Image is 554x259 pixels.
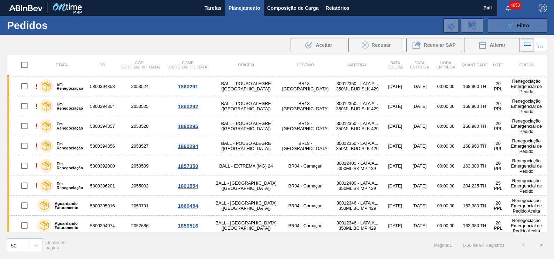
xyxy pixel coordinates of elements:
[406,38,462,52] div: Reenviar SAP
[371,42,391,48] span: Recusar
[89,96,116,116] td: 5800394854
[212,196,280,216] td: BALL - [GEOGRAPHIC_DATA] ([GEOGRAPHIC_DATA])
[433,216,459,236] td: 00:00:00
[280,216,331,236] td: BR04 - Camaçari
[490,216,506,236] td: 20 PPL
[7,216,547,236] a: Aguardando Faturamento58003940742052686BALL - [GEOGRAPHIC_DATA] ([GEOGRAPHIC_DATA])BR04 - Camaçar...
[165,123,211,129] div: 1860295
[165,203,211,209] div: 1860454
[165,163,211,169] div: 1857350
[519,63,534,67] span: Status
[509,1,521,9] span: 4858
[56,63,68,67] span: Etapa
[521,38,534,52] div: Visão em Lista
[116,216,164,236] td: 2052686
[424,42,456,48] span: Reenviar SAP
[490,96,506,116] td: 20 PPL
[316,42,332,48] span: Aceitar
[433,176,459,196] td: 00:00:00
[384,196,407,216] td: [DATE]
[280,176,331,196] td: BR04 - Camaçari
[116,116,164,136] td: 2053528
[238,63,254,67] span: Origem
[291,38,346,52] div: Aceitar
[331,216,384,236] td: 30012346 - LATA AL. 350ML BC MP 429
[534,38,547,52] div: Visão em Cards
[331,116,384,136] td: 30012350 - LATA AL. 350ML BUD SLK 429
[506,216,547,236] td: Renegociação Emergencial de Pedido Aceita
[7,156,547,176] a: !Em Renegociação58003920002050509BALL - EXTREMA (MG) 24BR04 - Camaçari30012400 - LATA AL. 350ML S...
[506,196,547,216] td: Renegociação Emergencial de Pedido Aceita
[7,21,108,29] h1: Pedidos
[53,182,86,190] label: Em Renegociação
[89,196,116,216] td: 5800395016
[9,5,43,11] img: TNhmsLtSVTkK8tSr43FrP2fwEKptu5GPRR3wAAAABJRU5ErkJggg==
[7,196,547,216] a: Aguardando Faturamento58003950162053791BALL - [GEOGRAPHIC_DATA] ([GEOGRAPHIC_DATA])BR04 - Camaçar...
[517,23,529,28] span: Filtro
[36,142,38,150] div: !
[165,183,211,189] div: 1861554
[490,76,506,96] td: 20 PPL
[384,156,407,176] td: [DATE]
[459,216,490,236] td: 163,380 TH
[433,156,459,176] td: 00:00:00
[11,242,17,248] div: 50
[407,96,433,116] td: [DATE]
[89,136,116,156] td: 5800394856
[205,4,222,12] span: Tarefas
[36,102,38,110] div: !
[490,176,506,196] td: 25 PPL
[116,76,164,96] td: 2053524
[407,136,433,156] td: [DATE]
[280,196,331,216] td: BR04 - Camaçari
[490,136,506,156] td: 20 PPL
[437,61,455,69] span: Hora Entrega
[384,176,407,196] td: [DATE]
[297,63,314,67] span: Destino
[331,96,384,116] td: 30012350 - LATA AL. 350ML BUD SLK 429
[506,156,547,176] td: Renegociação Emergencial de Pedido
[7,76,547,96] a: !Em Renegociação58003948532053524BALL - POUSO ALEGRE ([GEOGRAPHIC_DATA])BR18 - [GEOGRAPHIC_DATA]3...
[488,18,547,32] button: Filtro
[51,201,86,210] label: Aguardando Faturamento
[7,116,547,136] a: !Em Renegociação58003948572053528BALL - POUSO ALEGRE ([GEOGRAPHIC_DATA])BR18 - [GEOGRAPHIC_DATA]3...
[165,223,211,229] div: 1859516
[53,142,86,150] label: Em Renegociação
[53,102,86,110] label: Em Renegociação
[490,196,506,216] td: 20 PPL
[532,236,550,254] button: >
[212,216,280,236] td: BALL - [GEOGRAPHIC_DATA] ([GEOGRAPHIC_DATA])
[464,38,520,52] button: Alterar
[384,76,407,96] td: [DATE]
[331,76,384,96] td: 30012350 - LATA AL. 350ML BUD SLK 429
[212,76,280,96] td: BALL - POUSO ALEGRE ([GEOGRAPHIC_DATA])
[407,176,433,196] td: [DATE]
[348,38,404,52] div: Recusar
[506,136,547,156] td: Renegociação Emergencial de Pedido
[212,176,280,196] td: BALL - [GEOGRAPHIC_DATA] ([GEOGRAPHIC_DATA])
[36,182,38,190] div: !
[326,4,349,12] span: Relatórios
[462,243,505,248] span: 1 - 50 de 97 Registros
[116,96,164,116] td: 2053525
[490,156,506,176] td: 20 PPL
[36,82,38,90] div: !
[464,38,520,52] div: Alterar Pedido
[36,162,38,170] div: !
[490,116,506,136] td: 20 PPL
[267,4,319,12] span: Composição de Carga
[331,176,384,196] td: 30012400 - LATA AL. 350ML SK MP 429
[497,3,520,13] button: Notificações
[53,122,86,130] label: Em Renegociação
[539,4,547,12] img: Logout
[459,76,490,96] td: 168,960 TH
[165,143,211,149] div: 1860294
[459,156,490,176] td: 163,380 TH
[53,162,86,170] label: Em Renegociação
[280,156,331,176] td: BR04 - Camaçari
[407,196,433,216] td: [DATE]
[89,216,116,236] td: 5800394074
